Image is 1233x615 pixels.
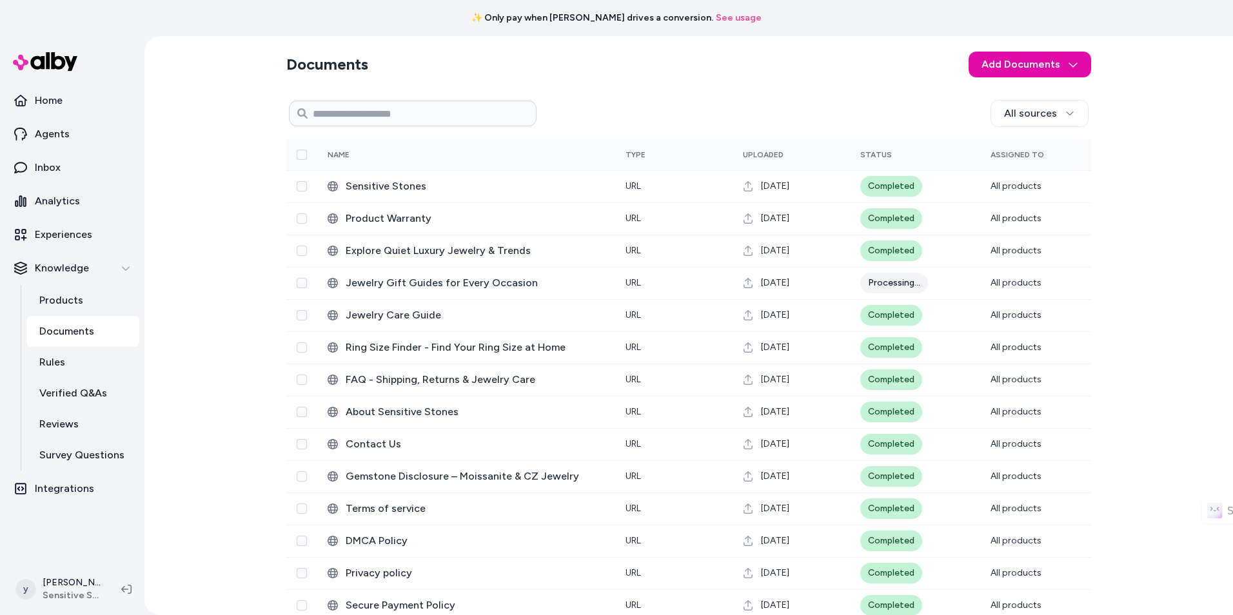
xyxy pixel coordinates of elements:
[328,211,605,226] div: Product Warranty
[15,579,36,600] span: y
[346,340,605,355] span: Ring Size Finder - Find Your Ring Size at Home
[328,275,605,291] div: Jewelry Gift Guides for Every Occasion
[35,227,92,242] p: Experiences
[991,438,1041,449] span: All products
[761,373,789,386] span: [DATE]
[860,466,922,487] div: Completed
[26,285,139,316] a: Products
[991,471,1041,482] span: All products
[346,598,605,613] span: Secure Payment Policy
[860,369,922,390] div: Completed
[43,589,101,602] span: Sensitive Stones
[346,243,605,259] span: Explore Quiet Luxury Jewelry & Trends
[328,436,605,452] div: Contact Us
[860,208,922,229] div: Completed
[26,347,139,378] a: Rules
[626,374,641,385] span: URL
[297,568,307,578] button: Select row
[1004,106,1057,121] span: All sources
[328,150,424,160] div: Name
[297,246,307,256] button: Select row
[5,473,139,504] a: Integrations
[716,12,762,24] a: See usage
[35,481,94,496] p: Integrations
[5,85,139,116] a: Home
[761,277,789,289] span: [DATE]
[35,193,80,209] p: Analytics
[991,535,1041,546] span: All products
[297,181,307,191] button: Select row
[761,599,789,612] span: [DATE]
[346,307,605,323] span: Jewelry Care Guide
[626,406,641,417] span: URL
[991,181,1041,191] span: All products
[471,12,713,24] span: ✨ Only pay when [PERSON_NAME] drives a conversion.
[297,503,307,514] button: Select row
[626,438,641,449] span: URL
[5,253,139,284] button: Knowledge
[626,150,646,159] span: Type
[991,342,1041,353] span: All products
[860,402,922,422] div: Completed
[297,439,307,449] button: Select row
[35,93,63,108] p: Home
[626,213,641,224] span: URL
[860,150,892,159] span: Status
[328,404,605,420] div: About Sensitive Stones
[26,378,139,409] a: Verified Q&As
[991,503,1041,514] span: All products
[35,160,61,175] p: Inbox
[328,179,605,194] div: Sensitive Stones
[991,277,1041,288] span: All products
[991,600,1041,610] span: All products
[328,307,605,323] div: Jewelry Care Guide
[761,405,789,418] span: [DATE]
[761,212,789,225] span: [DATE]
[991,150,1044,159] span: Assigned To
[297,150,307,160] button: Select all
[626,600,641,610] span: URL
[297,278,307,288] button: Select row
[328,469,605,484] div: Gemstone Disclosure – Moissanite & CZ Jewelry
[328,340,605,355] div: Ring Size Finder - Find Your Ring Size at Home
[297,536,307,546] button: Select row
[26,316,139,347] a: Documents
[761,309,789,322] span: [DATE]
[297,471,307,482] button: Select row
[35,126,70,142] p: Agents
[346,179,605,194] span: Sensitive Stones
[991,567,1041,578] span: All products
[761,534,789,547] span: [DATE]
[5,152,139,183] a: Inbox
[991,245,1041,256] span: All products
[39,355,65,370] p: Rules
[761,244,789,257] span: [DATE]
[626,277,641,288] span: URL
[346,211,605,226] span: Product Warranty
[297,600,307,610] button: Select row
[991,309,1041,320] span: All products
[626,567,641,578] span: URL
[297,342,307,353] button: Select row
[5,119,139,150] a: Agents
[346,533,605,549] span: DMCA Policy
[328,372,605,387] div: FAQ - Shipping, Returns & Jewelry Care
[297,375,307,385] button: Select row
[860,498,922,519] div: Completed
[626,471,641,482] span: URL
[328,501,605,516] div: Terms of service
[297,310,307,320] button: Select row
[626,245,641,256] span: URL
[346,565,605,581] span: Privacy policy
[860,434,922,454] div: Completed
[761,567,789,580] span: [DATE]
[346,372,605,387] span: FAQ - Shipping, Returns & Jewelry Care
[5,186,139,217] a: Analytics
[626,503,641,514] span: URL
[297,213,307,224] button: Select row
[43,576,101,589] p: [PERSON_NAME]
[761,341,789,354] span: [DATE]
[39,447,124,463] p: Survey Questions
[328,598,605,613] div: Secure Payment Policy
[35,260,89,276] p: Knowledge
